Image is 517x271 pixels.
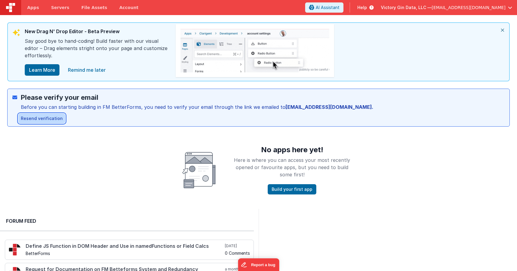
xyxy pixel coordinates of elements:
[182,146,215,194] img: Smiley face
[286,104,373,110] strong: [EMAIL_ADDRESS][DOMAIN_NAME].
[64,64,109,76] a: close
[81,5,107,11] span: File Assets
[6,217,248,225] h2: Forum Feed
[232,156,352,178] p: Here is where you can access your most recently opened or favourite apps, but you need to build s...
[5,240,254,260] a: Define JS Function in DOM Header and Use in namedFunctions or Field Calcs BetterForms [DATE] 0 Co...
[225,244,250,248] h5: [DATE]
[381,5,512,11] button: Victory Gin Data, LLC — [EMAIL_ADDRESS][DOMAIN_NAME]
[305,2,343,13] button: AI Assistant
[51,5,69,11] span: Servers
[25,28,170,37] div: New Drag N' Drop Editor - Beta Preview
[21,103,373,111] div: Before you can starting building in FM BetterForms, you need to verify your email through the lin...
[25,64,59,76] button: Learn More
[27,5,39,11] span: Apps
[232,146,352,154] h1: No apps here yet!
[357,5,367,11] span: Help
[225,251,250,255] h5: 0 Comments
[381,5,432,11] span: Victory Gin Data, LLC —
[26,251,224,256] h5: BetterForms
[21,94,373,101] h2: Please verify your email
[238,258,279,271] iframe: Marker.io feedback button
[25,37,170,64] div: Say good bye to hand-coding! Build faster with our visual editor – Drag elements stright onto you...
[18,114,65,123] button: Resend verification
[316,5,340,11] span: AI Assistant
[496,23,509,37] i: close
[26,244,224,249] h4: Define JS Function in DOM Header and Use in namedFunctions or Field Calcs
[268,184,316,194] button: Build your first app
[432,5,506,11] span: [EMAIL_ADDRESS][DOMAIN_NAME]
